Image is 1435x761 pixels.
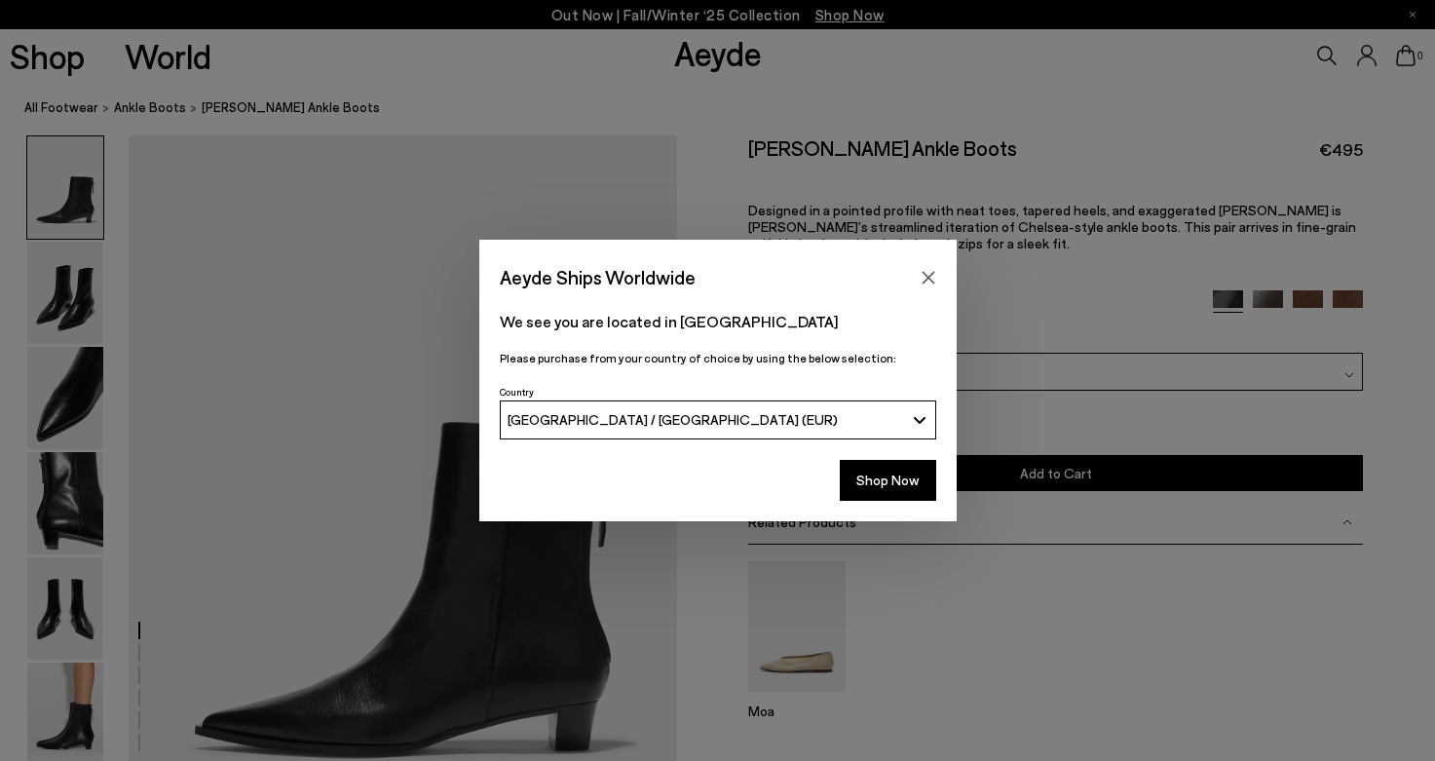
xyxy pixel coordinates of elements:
button: Close [914,263,943,292]
button: Shop Now [840,460,936,501]
p: We see you are located in [GEOGRAPHIC_DATA] [500,310,936,333]
p: Please purchase from your country of choice by using the below selection: [500,349,936,367]
span: [GEOGRAPHIC_DATA] / [GEOGRAPHIC_DATA] (EUR) [508,411,838,428]
span: Aeyde Ships Worldwide [500,260,696,294]
span: Country [500,386,534,398]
